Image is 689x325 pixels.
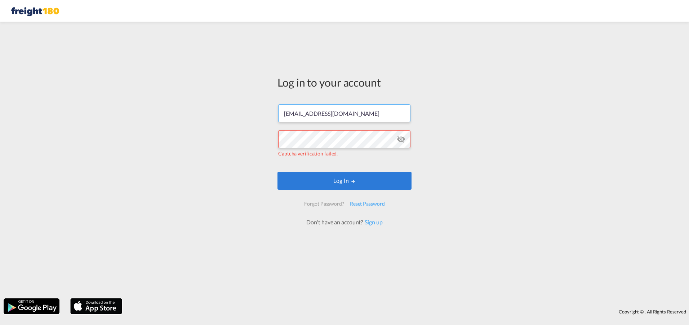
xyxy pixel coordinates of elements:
[126,306,689,318] div: Copyright © . All Rights Reserved
[277,172,412,190] button: LOGIN
[11,3,59,19] img: 249268c09df411ef8859afcc023c0dd9.png
[298,218,390,226] div: Don't have an account?
[301,197,347,210] div: Forgot Password?
[277,75,412,90] div: Log in to your account
[278,150,338,157] span: Captcha verification failed.
[278,104,410,122] input: Enter email/phone number
[70,298,123,315] img: apple.png
[363,219,382,225] a: Sign up
[397,135,405,144] md-icon: icon-eye-off
[3,298,60,315] img: google.png
[347,197,388,210] div: Reset Password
